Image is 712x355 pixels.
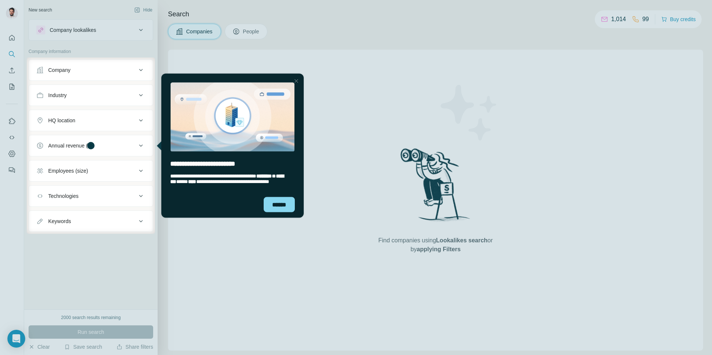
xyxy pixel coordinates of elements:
div: Employees (size) [48,167,88,175]
button: Employees (size) [29,162,153,180]
button: Annual revenue ($) [29,137,153,155]
button: Keywords [29,212,153,230]
div: Annual revenue ($) [48,142,92,149]
button: Industry [29,86,153,104]
div: Industry [48,92,67,99]
div: HQ location [48,117,75,124]
button: HQ location [29,112,153,129]
div: Technologies [48,192,79,200]
div: Company [48,66,70,74]
div: Keywords [48,218,71,225]
iframe: Tooltip [155,72,305,219]
button: Technologies [29,187,153,205]
button: Company [29,61,153,79]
